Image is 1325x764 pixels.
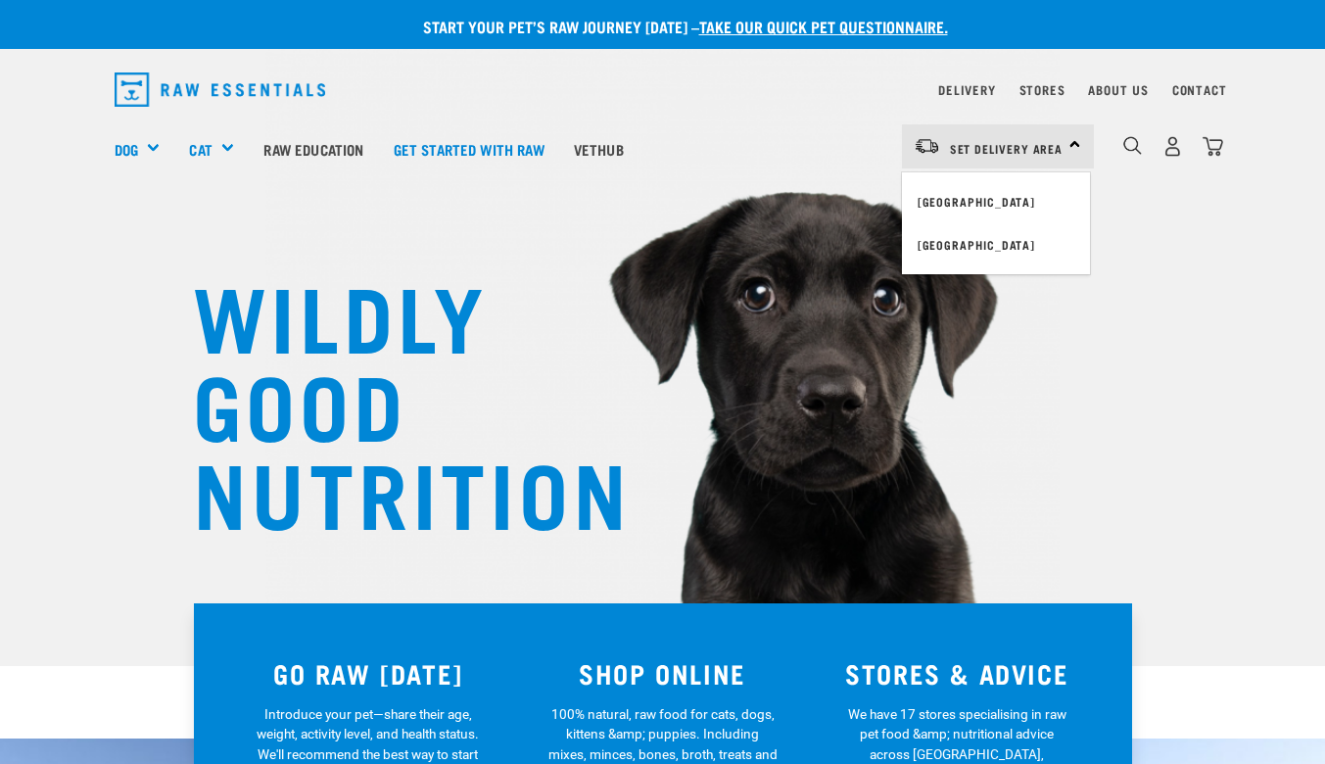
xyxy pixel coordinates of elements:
[902,180,1090,223] a: [GEOGRAPHIC_DATA]
[1172,86,1227,93] a: Contact
[115,72,326,107] img: Raw Essentials Logo
[902,223,1090,266] a: [GEOGRAPHIC_DATA]
[233,658,504,689] h3: GO RAW [DATE]
[559,110,639,188] a: Vethub
[950,145,1064,152] span: Set Delivery Area
[1162,136,1183,157] img: user.png
[1019,86,1065,93] a: Stores
[193,269,585,534] h1: WILDLY GOOD NUTRITION
[1123,136,1142,155] img: home-icon-1@2x.png
[938,86,995,93] a: Delivery
[1203,136,1223,157] img: home-icon@2x.png
[699,22,948,30] a: take our quick pet questionnaire.
[914,137,940,155] img: van-moving.png
[527,658,798,689] h3: SHOP ONLINE
[1088,86,1148,93] a: About Us
[189,138,212,161] a: Cat
[99,65,1227,115] nav: dropdown navigation
[249,110,378,188] a: Raw Education
[379,110,559,188] a: Get started with Raw
[822,658,1093,689] h3: STORES & ADVICE
[115,138,138,161] a: Dog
